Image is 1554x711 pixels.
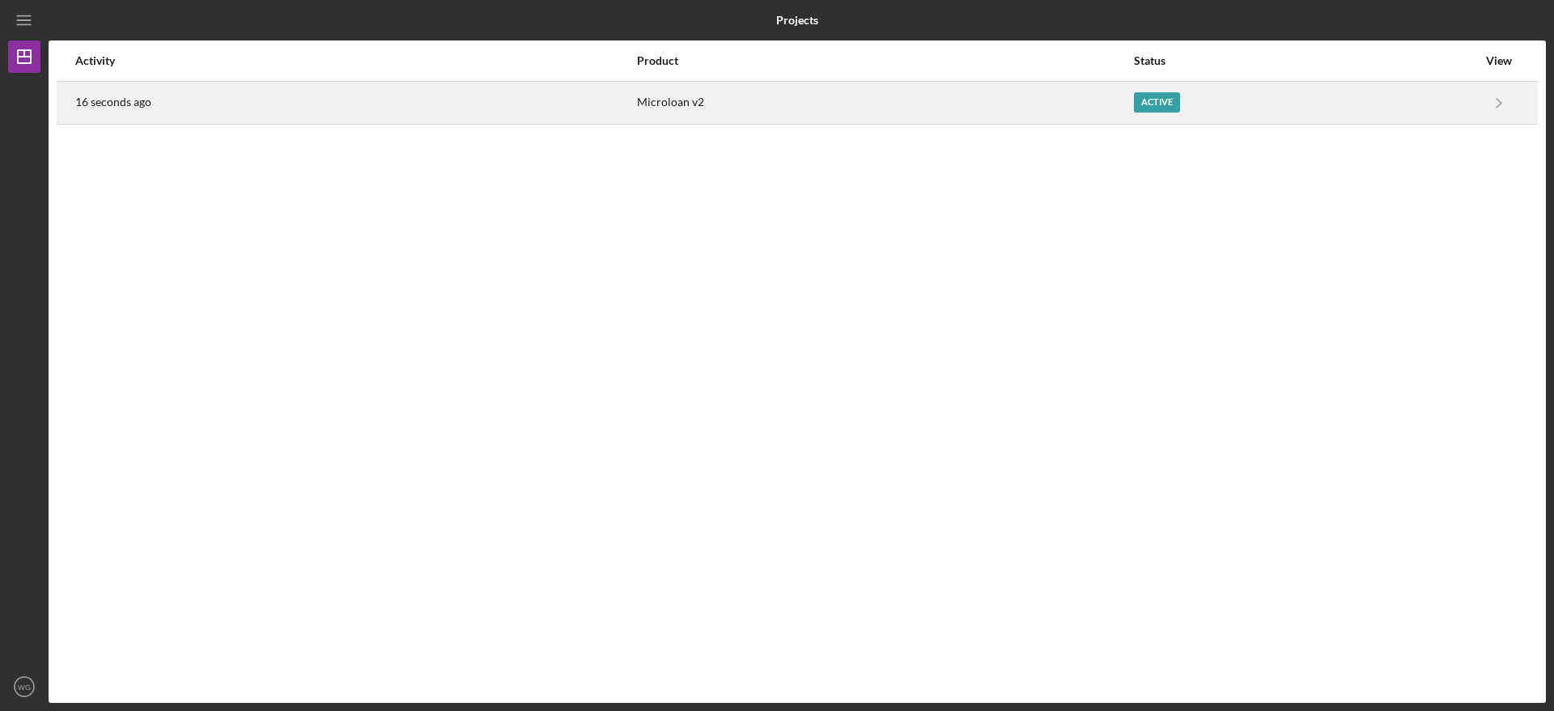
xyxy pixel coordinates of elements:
b: Projects [776,14,818,27]
time: 2025-09-29 21:00 [75,96,151,109]
div: View [1479,54,1519,67]
button: WG [8,671,40,703]
text: WG [18,683,32,692]
div: Status [1134,54,1477,67]
div: Microloan v2 [637,83,1132,123]
div: Active [1134,92,1180,113]
div: Product [637,54,1132,67]
div: Activity [75,54,635,67]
